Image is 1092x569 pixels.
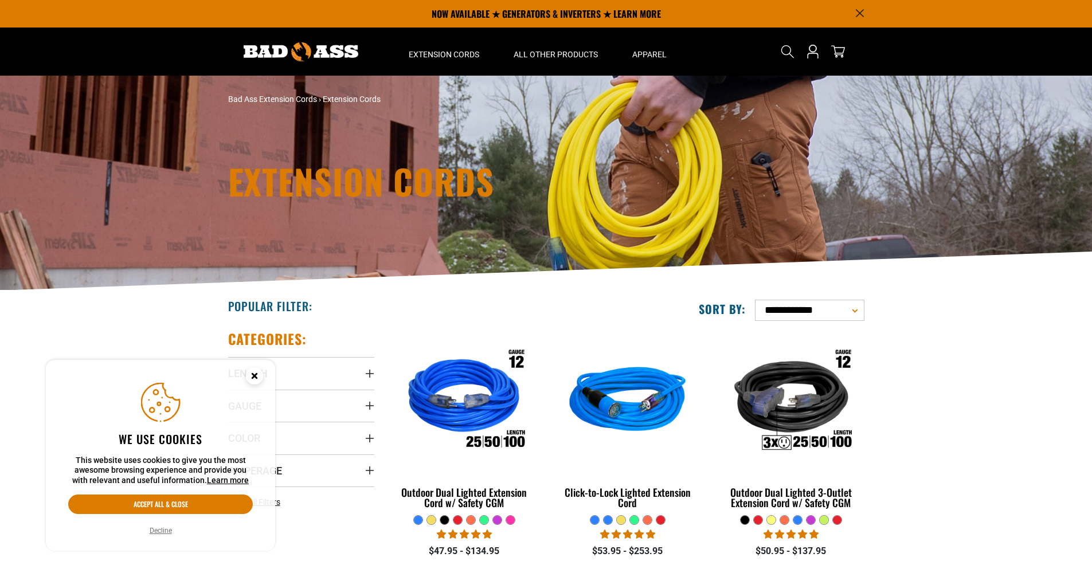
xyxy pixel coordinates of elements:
[555,336,700,468] img: blue
[68,456,253,486] p: This website uses cookies to give you the most awesome browsing experience and provide you with r...
[514,49,598,60] span: All Other Products
[46,360,275,551] aside: Cookie Consent
[68,431,253,446] h2: We use cookies
[778,42,797,61] summary: Search
[718,544,864,558] div: $50.95 - $137.95
[554,544,700,558] div: $53.95 - $253.95
[207,476,249,485] a: Learn more
[319,95,321,104] span: ›
[392,28,496,76] summary: Extension Cords
[228,93,647,105] nav: breadcrumbs
[68,495,253,514] button: Accept all & close
[554,330,700,515] a: blue Click-to-Lock Lighted Extension Cord
[699,301,746,316] label: Sort by:
[228,454,374,486] summary: Amperage
[764,529,819,540] span: 4.80 stars
[228,422,374,454] summary: Color
[146,525,175,536] button: Decline
[228,390,374,422] summary: Gauge
[600,529,655,540] span: 4.87 stars
[496,28,615,76] summary: All Other Products
[392,544,538,558] div: $47.95 - $134.95
[228,299,312,313] h2: Popular Filter:
[392,330,538,515] a: Outdoor Dual Lighted Extension Cord w/ Safety CGM Outdoor Dual Lighted Extension Cord w/ Safety CGM
[392,336,537,468] img: Outdoor Dual Lighted Extension Cord w/ Safety CGM
[228,95,317,104] a: Bad Ass Extension Cords
[228,330,307,348] h2: Categories:
[244,42,358,61] img: Bad Ass Extension Cords
[392,487,538,508] div: Outdoor Dual Lighted Extension Cord w/ Safety CGM
[718,330,864,515] a: Outdoor Dual Lighted 3-Outlet Extension Cord w/ Safety CGM Outdoor Dual Lighted 3-Outlet Extensio...
[718,487,864,508] div: Outdoor Dual Lighted 3-Outlet Extension Cord w/ Safety CGM
[437,529,492,540] span: 4.81 stars
[228,164,647,198] h1: Extension Cords
[409,49,479,60] span: Extension Cords
[632,49,667,60] span: Apparel
[554,487,700,508] div: Click-to-Lock Lighted Extension Cord
[615,28,684,76] summary: Apparel
[323,95,381,104] span: Extension Cords
[719,336,863,468] img: Outdoor Dual Lighted 3-Outlet Extension Cord w/ Safety CGM
[228,357,374,389] summary: Length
